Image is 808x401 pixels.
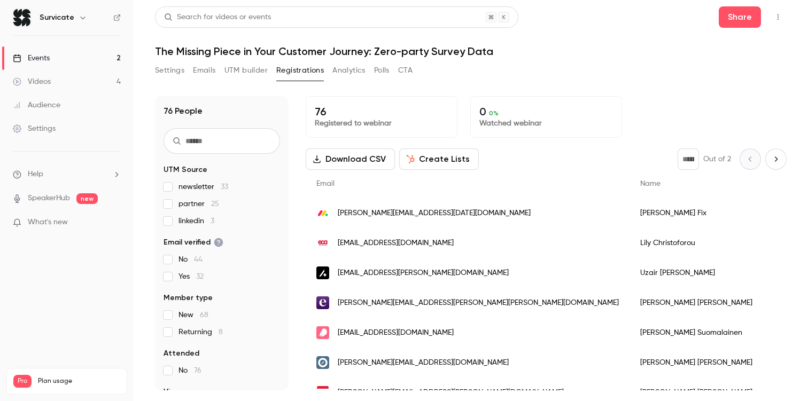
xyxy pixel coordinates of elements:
span: 44 [194,256,203,263]
p: Registered to webinar [315,118,448,129]
span: Yes [178,271,204,282]
span: No [178,365,201,376]
span: UTM Source [164,164,207,175]
span: Pro [13,375,32,388]
span: New [178,310,208,320]
h1: The Missing Piece in Your Customer Journey: Zero-party Survey Data [155,45,787,58]
span: newsletter [178,182,228,192]
span: Plan usage [38,377,120,386]
span: Help [28,169,43,180]
span: [EMAIL_ADDRESS][PERSON_NAME][DOMAIN_NAME] [338,268,509,279]
h6: Survicate [40,12,74,23]
img: mitybilt.com [316,386,329,399]
span: No [178,254,203,265]
button: Emails [193,62,215,79]
span: [PERSON_NAME][EMAIL_ADDRESS][PERSON_NAME][PERSON_NAME][DOMAIN_NAME] [338,297,619,309]
span: Returning [178,327,223,337]
img: eca.global [316,237,329,249]
span: [PERSON_NAME][EMAIL_ADDRESS][PERSON_NAME][DOMAIN_NAME] [338,387,564,398]
button: Polls [374,62,390,79]
span: Email [316,180,335,187]
div: Audience [13,100,60,111]
img: assemblyglobal.com [316,266,329,279]
span: Views [164,387,184,397]
img: offtrailmarketing.com [316,356,329,369]
span: What's new [28,217,68,228]
span: 32 [196,273,204,280]
span: 8 [219,328,223,336]
span: 25 [211,200,219,208]
a: SpeakerHub [28,193,70,204]
span: 76 [194,367,201,374]
button: Create Lists [399,148,479,170]
span: Attended [164,348,199,359]
span: 33 [221,183,228,191]
img: Survicate [13,9,30,26]
span: Email verified [164,237,223,248]
span: Name [640,180,661,187]
button: Settings [155,62,184,79]
span: 68 [200,311,208,319]
p: 76 [315,105,448,118]
button: Download CSV [306,148,395,170]
button: Next page [765,148,787,170]
span: 0 % [489,109,499,117]
p: Out of 2 [703,154,731,164]
span: [PERSON_NAME][EMAIL_ADDRESS][DATE][DOMAIN_NAME] [338,208,531,219]
button: UTM builder [224,62,268,79]
li: help-dropdown-opener [13,169,121,180]
span: [EMAIL_ADDRESS][DOMAIN_NAME] [338,238,454,249]
h1: 76 People [164,105,203,117]
button: Analytics [332,62,366,79]
button: Registrations [276,62,324,79]
span: 3 [211,217,214,225]
img: flo.health [316,326,329,339]
span: [PERSON_NAME][EMAIL_ADDRESS][DOMAIN_NAME] [338,357,509,368]
span: [EMAIL_ADDRESS][DOMAIN_NAME] [338,327,454,339]
div: Videos [13,76,51,87]
button: CTA [398,62,413,79]
img: evelyn.com [316,296,329,309]
div: Events [13,53,50,64]
span: Member type [164,293,213,303]
img: monday.com [316,207,329,219]
button: Share [719,6,761,28]
div: Settings [13,123,56,134]
p: Watched webinar [479,118,613,129]
span: new [76,193,98,204]
p: 0 [479,105,613,118]
div: Search for videos or events [164,12,271,23]
span: linkedin [178,216,214,226]
span: partner [178,199,219,209]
